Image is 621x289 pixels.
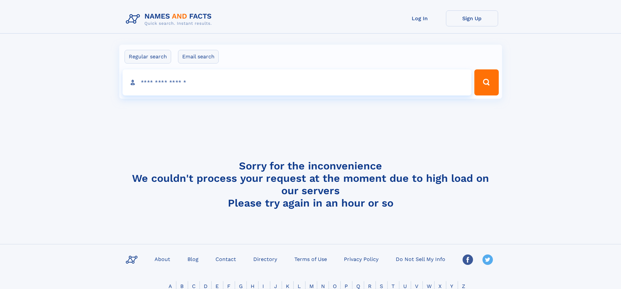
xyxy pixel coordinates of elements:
img: Twitter [482,254,493,265]
a: About [152,254,173,264]
button: Search Button [474,69,498,95]
img: Facebook [463,254,473,265]
label: Regular search [125,50,171,64]
img: Logo Names and Facts [123,10,217,28]
label: Email search [178,50,219,64]
a: Terms of Use [292,254,330,264]
a: Privacy Policy [341,254,381,264]
h4: Sorry for the inconvenience We couldn't process your request at the moment due to high load on ou... [123,160,498,209]
a: Log In [394,10,446,26]
input: search input [123,69,472,95]
a: Contact [213,254,239,264]
a: Directory [251,254,280,264]
a: Blog [185,254,201,264]
a: Sign Up [446,10,498,26]
a: Do Not Sell My Info [393,254,448,264]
